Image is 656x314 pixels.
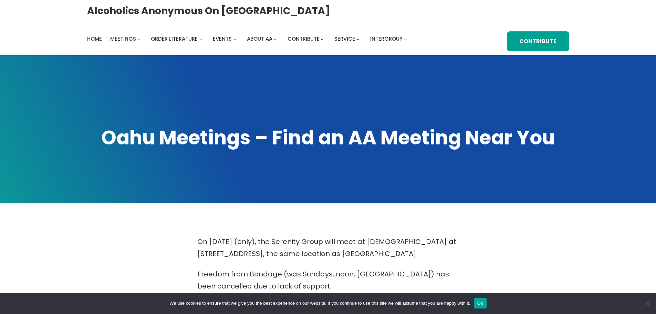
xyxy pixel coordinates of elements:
[288,35,320,42] span: Contribute
[87,2,330,19] a: Alcoholics Anonymous on [GEOGRAPHIC_DATA]
[334,34,355,44] a: Service
[370,35,403,42] span: Intergroup
[197,268,459,292] p: Freedom from Bondage (was Sundays, noon, [GEOGRAPHIC_DATA]) has been cancelled due to lack of sup...
[356,37,360,40] button: Service submenu
[110,34,136,44] a: Meetings
[321,37,324,40] button: Contribute submenu
[334,35,355,42] span: Service
[370,34,403,44] a: Intergroup
[87,125,569,151] h1: Oahu Meetings – Find an AA Meeting Near You
[507,31,569,52] a: Contribute
[288,34,320,44] a: Contribute
[233,37,236,40] button: Events submenu
[199,37,202,40] button: Order Literature submenu
[274,37,277,40] button: About AA submenu
[644,300,651,307] span: No
[110,35,136,42] span: Meetings
[197,236,459,260] p: On [DATE] (only), the Serenity Group will meet at [DEMOGRAPHIC_DATA] at [STREET_ADDRESS], the sam...
[404,37,407,40] button: Intergroup submenu
[247,34,272,44] a: About AA
[247,35,272,42] span: About AA
[87,35,102,42] span: Home
[87,34,409,44] nav: Intergroup
[87,34,102,44] a: Home
[151,35,198,42] span: Order Literature
[137,37,140,40] button: Meetings submenu
[213,35,232,42] span: Events
[169,300,470,307] span: We use cookies to ensure that we give you the best experience on our website. If you continue to ...
[474,298,487,308] button: Ok
[213,34,232,44] a: Events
